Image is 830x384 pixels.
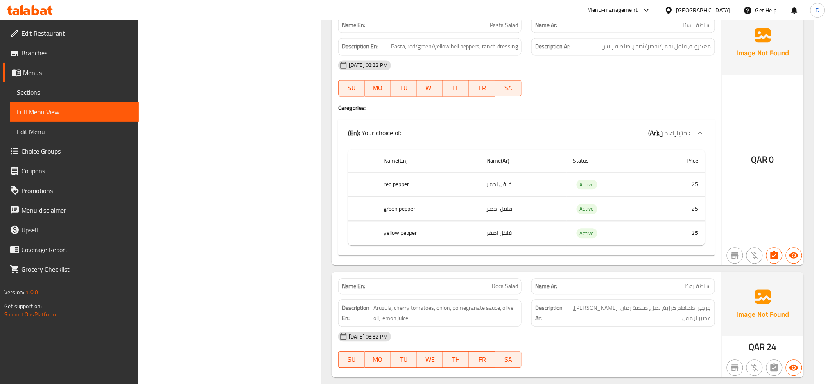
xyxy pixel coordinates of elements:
[17,87,132,97] span: Sections
[342,354,362,366] span: SU
[535,21,557,30] strong: Name Ar:
[348,127,360,139] b: (En):
[588,5,638,15] div: Menu-management
[495,80,522,97] button: SA
[342,303,372,323] strong: Description En:
[365,80,391,97] button: MO
[816,6,819,15] span: D
[660,127,690,139] span: اختيارك من:
[342,282,365,291] strong: Name En:
[649,173,705,197] td: 25
[338,80,365,97] button: SU
[21,186,132,195] span: Promotions
[417,80,443,97] button: WE
[492,282,518,291] span: Roca Salad
[480,197,567,221] td: فلفل اخضر
[10,122,139,141] a: Edit Menu
[21,225,132,235] span: Upsell
[786,360,802,376] button: Available
[649,197,705,221] td: 25
[21,264,132,274] span: Grocery Checklist
[446,82,466,94] span: TH
[473,82,492,94] span: FR
[10,102,139,122] a: Full Menu View
[421,82,440,94] span: WE
[342,21,365,30] strong: Name En:
[3,220,139,240] a: Upsell
[377,221,480,245] th: yellow pepper
[348,128,401,138] p: Your choice of:
[338,120,715,146] div: (En): Your choice of:(Ar):اختيارك من:
[746,248,763,264] button: Purchased item
[373,303,518,323] span: Arugula, cherry tomatoes, onion, pomegranate sauce, olive oil, lemon juice
[535,42,570,52] strong: Description Ar:
[377,150,480,173] th: Name(En)
[649,127,660,139] b: (Ar):
[683,21,711,30] span: سلطة باستا
[685,282,711,291] span: سلطة روكا
[377,197,480,221] th: green pepper
[727,248,743,264] button: Not branch specific item
[346,333,391,341] span: [DATE] 03:32 PM
[21,48,132,58] span: Branches
[769,152,774,168] span: 0
[3,141,139,161] a: Choice Groups
[786,248,802,264] button: Available
[4,287,24,298] span: Version:
[767,339,777,355] span: 24
[722,272,804,336] img: Ae5nvW7+0k+MAAAAAElFTkSuQmCC
[722,11,804,75] img: Ae5nvW7+0k+MAAAAAElFTkSuQmCC
[21,205,132,215] span: Menu disclaimer
[490,21,518,30] span: Pasta Salad
[499,82,518,94] span: SA
[535,282,557,291] strong: Name Ar:
[394,354,414,366] span: TU
[749,339,765,355] span: QAR
[469,352,495,368] button: FR
[348,150,705,246] table: choices table
[23,68,132,77] span: Menus
[480,221,567,245] td: فلفل اصفر
[577,204,597,214] span: Active
[3,23,139,43] a: Edit Restaurant
[567,303,711,323] span: جرجير، طماطم كرزية، بصل، صلصة رمان، زيت زيتون، عصير ليمون
[495,352,522,368] button: SA
[3,181,139,200] a: Promotions
[567,150,649,173] th: Status
[535,303,565,323] strong: Description Ar:
[602,42,711,52] span: معكرونة، فلفل أحمر/أخضر/أصفر، صلصة رانش
[746,360,763,376] button: Purchased item
[365,352,391,368] button: MO
[391,80,417,97] button: TU
[17,107,132,117] span: Full Menu View
[480,150,567,173] th: Name(Ar)
[394,82,414,94] span: TU
[342,82,362,94] span: SU
[446,354,466,366] span: TH
[338,104,715,112] h4: Caregories:
[751,152,768,168] span: QAR
[10,82,139,102] a: Sections
[577,229,597,239] span: Active
[480,173,567,197] td: فلفل احمر
[473,354,492,366] span: FR
[377,173,480,197] th: red pepper
[368,82,388,94] span: MO
[21,28,132,38] span: Edit Restaurant
[391,352,417,368] button: TU
[443,352,469,368] button: TH
[21,146,132,156] span: Choice Groups
[3,43,139,63] a: Branches
[577,180,597,190] span: Active
[421,354,440,366] span: WE
[3,63,139,82] a: Menus
[3,259,139,279] a: Grocery Checklist
[17,127,132,136] span: Edit Menu
[25,287,38,298] span: 1.0.0
[676,6,730,15] div: [GEOGRAPHIC_DATA]
[3,161,139,181] a: Coupons
[338,352,365,368] button: SU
